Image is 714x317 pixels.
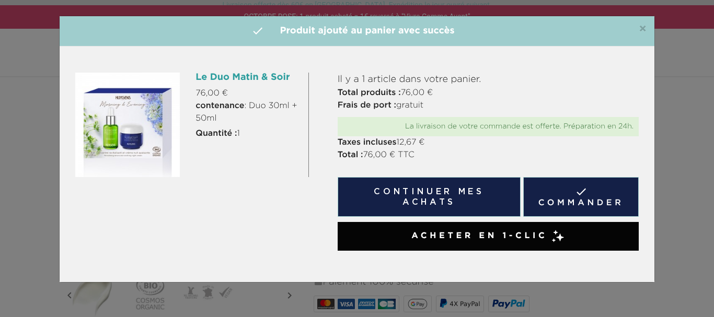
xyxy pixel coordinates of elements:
span: × [639,23,647,36]
img: Le Duo Matin & Soir [75,73,180,177]
p: 76,00 € [338,87,639,99]
button: Close [639,23,647,36]
p: 76,00 € [195,87,300,100]
strong: Total : [338,151,363,159]
strong: Taxes incluses [338,138,397,147]
p: 76,00 € TTC [338,149,639,161]
p: 12,67 € [338,136,639,149]
div: La livraison de votre commande est offerte. Préparation en 24h. [343,122,634,131]
p: 1 [195,127,300,140]
i:  [251,25,264,37]
h4: Produit ajouté au panier avec succès [67,24,647,38]
h6: Le Duo Matin & Soir [195,73,300,83]
strong: Frais de port : [338,101,396,110]
strong: contenance [195,102,244,110]
strong: Total produits : [338,89,401,97]
p: gratuit [338,99,639,112]
p: Il y a 1 article dans votre panier. [338,73,639,87]
button: Continuer mes achats [338,177,521,217]
strong: Quantité : [195,130,237,138]
span: : Duo 30ml + 50ml [195,100,300,125]
a: Commander [523,177,639,217]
